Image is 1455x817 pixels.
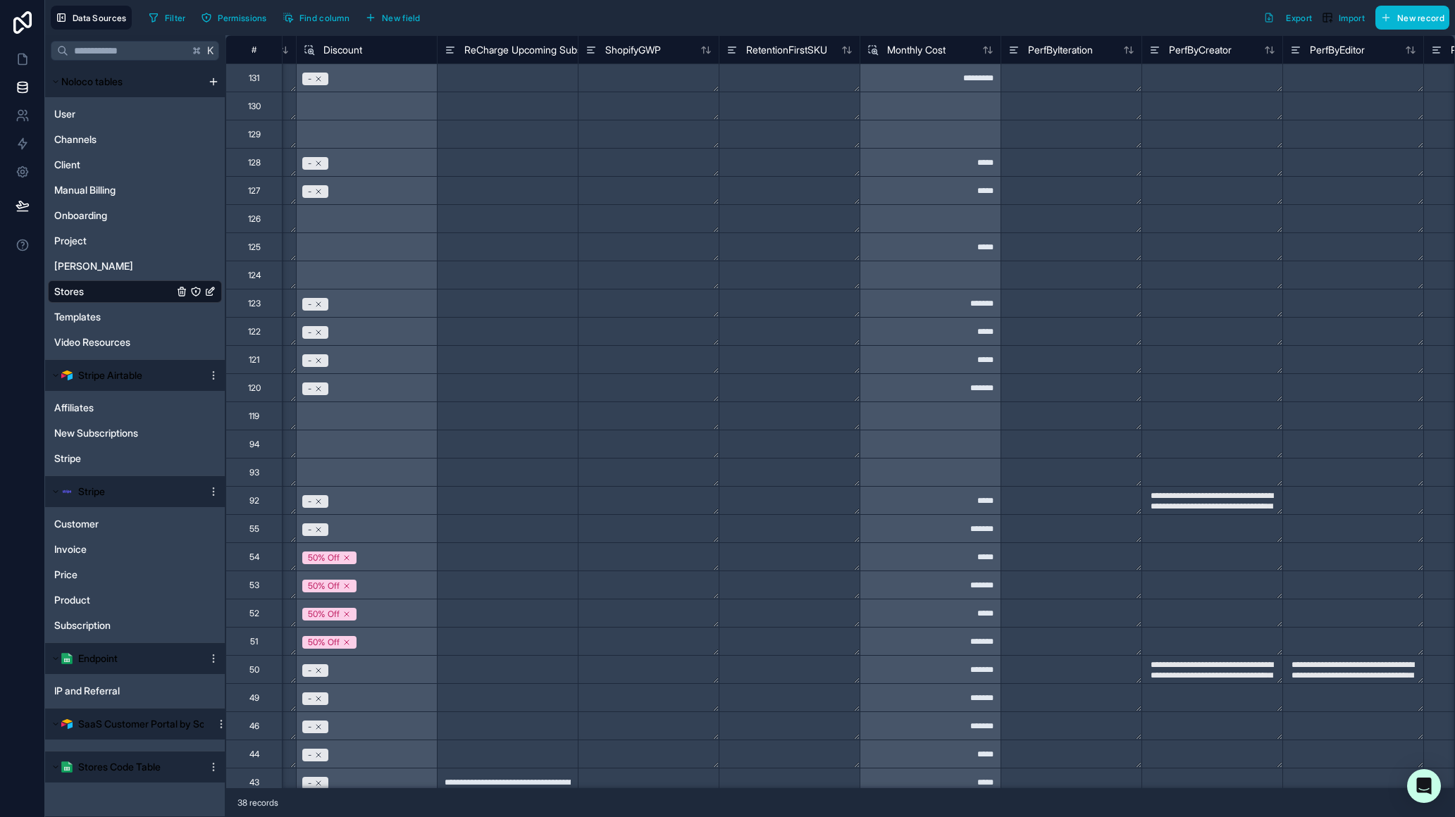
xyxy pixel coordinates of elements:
div: 119 [249,411,259,422]
div: 92 [249,495,259,506]
div: 123 [248,298,261,309]
div: Manual Billing [48,179,222,201]
div: Templates [48,306,222,328]
span: Stripe [54,451,81,466]
a: Customer [54,517,187,531]
span: Project [54,234,87,248]
button: Permissions [196,7,271,28]
span: Export [1286,13,1312,23]
div: 121 [249,354,259,366]
div: 50 [249,664,259,675]
img: Google Sheets logo [61,761,73,773]
div: Invoice [48,538,222,561]
span: New Subscriptions [54,426,138,440]
span: Price [54,568,78,582]
div: 52 [249,608,259,619]
div: Customer [48,513,222,535]
div: 55 [249,523,259,535]
a: User [54,107,173,121]
a: Project [54,234,173,248]
div: Affiliates [48,397,222,419]
a: Invoice [54,542,187,556]
a: Stripe [54,451,187,466]
span: Templates [54,310,101,324]
span: PerfByIteration [1028,43,1093,57]
a: Product [54,593,187,607]
span: Video Resources [54,335,130,349]
div: 44 [249,749,259,760]
div: # [237,44,271,55]
div: 94 [249,439,259,450]
div: Video Resources [48,331,222,354]
a: Subscription [54,618,187,632]
span: RetentionFirstSKU [746,43,827,57]
span: ReCharge Upcoming Subscriptions [464,43,619,57]
div: 93 [249,467,259,478]
span: Product [54,593,90,607]
span: Subscription [54,618,111,632]
button: Export [1258,6,1317,30]
button: Noloco tables [48,72,202,92]
span: New record [1397,13,1444,23]
a: Permissions [196,7,277,28]
button: Import [1317,6,1370,30]
div: Channels [48,128,222,151]
div: scrollable content [45,66,225,792]
a: [PERSON_NAME] [54,259,173,273]
div: 51 [250,636,258,647]
div: 122 [248,326,261,337]
button: New field [360,7,426,28]
div: 43 [249,777,259,788]
div: 120 [248,382,261,394]
div: Project [48,230,222,252]
a: Manual Billing [54,183,173,197]
span: [PERSON_NAME] [54,259,133,273]
div: Stores [48,280,222,303]
div: Rex [48,255,222,277]
span: Channels [54,132,97,146]
span: PerfByCreator [1169,43,1232,57]
button: Google Sheets logoStores Code Table [48,757,202,777]
button: Data Sources [51,6,132,30]
span: Stores Code Table [78,760,161,774]
button: Airtable LogoStripe Airtable [48,366,202,385]
span: Endpoint [78,651,118,666]
div: Product [48,589,222,611]
div: User [48,103,222,125]
a: Price [54,568,187,582]
img: Airtable Logo [61,370,73,381]
span: Customer [54,517,99,531]
a: Templates [54,310,173,324]
div: 126 [248,213,261,225]
span: Stripe [78,485,105,499]
span: Monthly Cost [887,43,946,57]
img: svg+xml,%3c [61,486,73,497]
span: Permissions [218,13,266,23]
button: New record [1375,6,1449,30]
a: New Subscriptions [54,426,187,440]
div: 125 [248,242,261,253]
span: Noloco tables [61,75,123,89]
div: Stripe [48,447,222,470]
div: 124 [248,270,261,281]
div: Price [48,563,222,586]
span: Discount [323,43,362,57]
img: Airtable Logo [61,718,73,730]
div: 131 [249,73,259,84]
div: Subscription [48,614,222,637]
span: Client [54,158,80,172]
div: 49 [249,692,259,704]
div: 54 [249,551,259,563]
a: Onboarding [54,208,173,223]
div: 46 [249,721,259,732]
span: User [54,107,75,121]
button: Airtable LogoSaaS Customer Portal by Softr [48,714,210,734]
div: 130 [248,101,261,112]
span: New field [382,13,421,23]
a: Affiliates [54,401,187,415]
button: Filter [143,7,191,28]
a: Video Resources [54,335,173,349]
a: Stores [54,285,173,299]
button: Google Sheets logoEndpoint [48,649,202,668]
div: 129 [248,129,261,140]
